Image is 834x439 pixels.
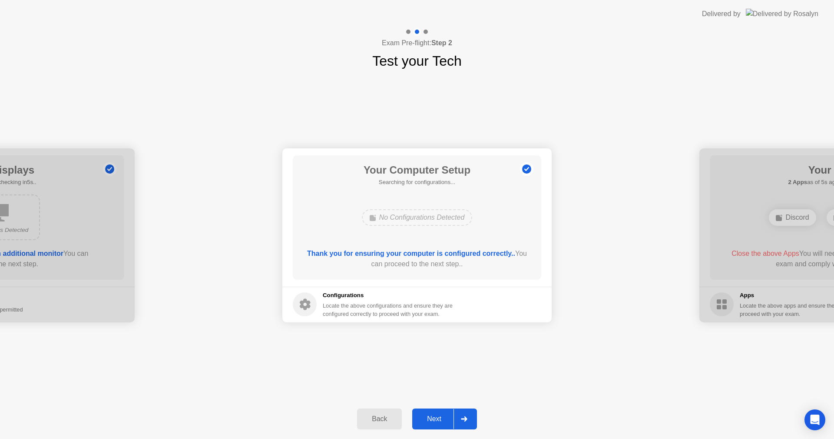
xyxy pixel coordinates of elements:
div: No Configurations Detected [362,209,473,226]
div: Locate the above configurations and ensure they are configured correctly to proceed with your exam. [323,302,454,318]
button: Back [357,409,402,429]
h5: Searching for configurations... [364,178,470,187]
h4: Exam Pre-flight: [382,38,452,48]
h5: Configurations [323,291,454,300]
img: Delivered by Rosalyn [746,9,818,19]
button: Next [412,409,477,429]
div: Next [415,415,453,423]
div: Open Intercom Messenger [804,409,825,430]
h1: Test your Tech [372,50,462,71]
div: You can proceed to the next step.. [305,248,529,269]
b: Step 2 [431,39,452,47]
div: Delivered by [702,9,741,19]
b: Thank you for ensuring your computer is configured correctly.. [307,250,515,257]
h1: Your Computer Setup [364,162,470,178]
div: Back [360,415,399,423]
